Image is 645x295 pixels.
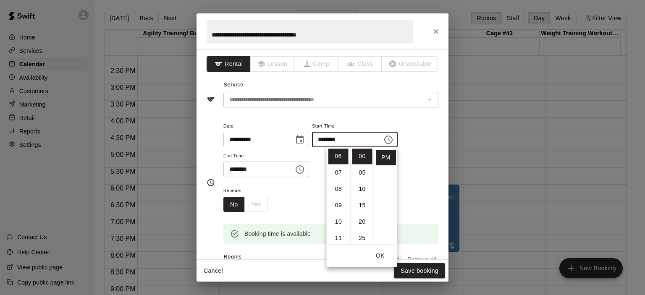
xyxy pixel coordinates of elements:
li: 10 minutes [352,181,372,197]
span: Rooms [224,254,242,260]
button: Close [428,24,443,39]
li: 11 hours [328,230,349,246]
span: The type of an existing booking cannot be changed [251,56,295,72]
div: outlined button group [223,197,268,212]
li: 6 hours [328,149,349,164]
span: Date [223,121,309,132]
span: Service [224,82,244,88]
ul: Select minutes [350,147,374,244]
button: Save booking [394,263,445,279]
ul: Select meridiem [374,147,397,244]
svg: Timing [207,178,215,187]
div: Booking time is available [244,226,311,241]
li: 5 minutes [352,165,372,180]
li: AM [376,133,396,149]
li: 9 hours [328,198,349,213]
svg: Service [207,95,215,104]
li: 25 minutes [352,230,372,246]
button: Choose time, selected time is 6:00 PM [380,131,397,148]
li: 0 minutes [352,149,372,164]
li: 8 hours [328,181,349,197]
button: Choose time, selected time is 8:00 PM [291,161,308,178]
button: Cancel [200,263,227,279]
li: 20 minutes [352,214,372,230]
button: OK [367,248,394,264]
li: 15 minutes [352,198,372,213]
li: 10 hours [328,214,349,230]
button: Rental [207,56,251,72]
span: The type of an existing booking cannot be changed [338,56,383,72]
button: No [223,197,245,212]
button: Remove all [405,253,438,266]
span: The type of an existing booking cannot be changed [294,56,338,72]
div: The service of an existing booking cannot be changed [223,92,438,107]
ul: Select hours [327,147,350,244]
span: End Time [223,151,309,162]
span: The type of an existing booking cannot be changed [382,56,438,72]
span: Repeats [223,185,275,197]
li: PM [376,150,396,165]
li: 7 hours [328,165,349,180]
button: Choose date, selected date is Sep 11, 2025 [291,131,308,148]
span: Start Time [312,121,398,132]
li: 5 hours [328,132,349,148]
